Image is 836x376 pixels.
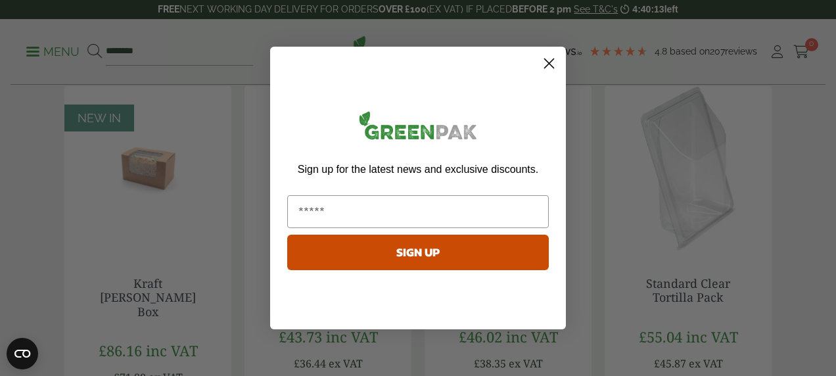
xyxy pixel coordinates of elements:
[287,106,549,150] img: greenpak_logo
[287,235,549,270] button: SIGN UP
[538,52,561,75] button: Close dialog
[7,338,38,369] button: Open CMP widget
[298,164,538,175] span: Sign up for the latest news and exclusive discounts.
[287,195,549,228] input: Email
